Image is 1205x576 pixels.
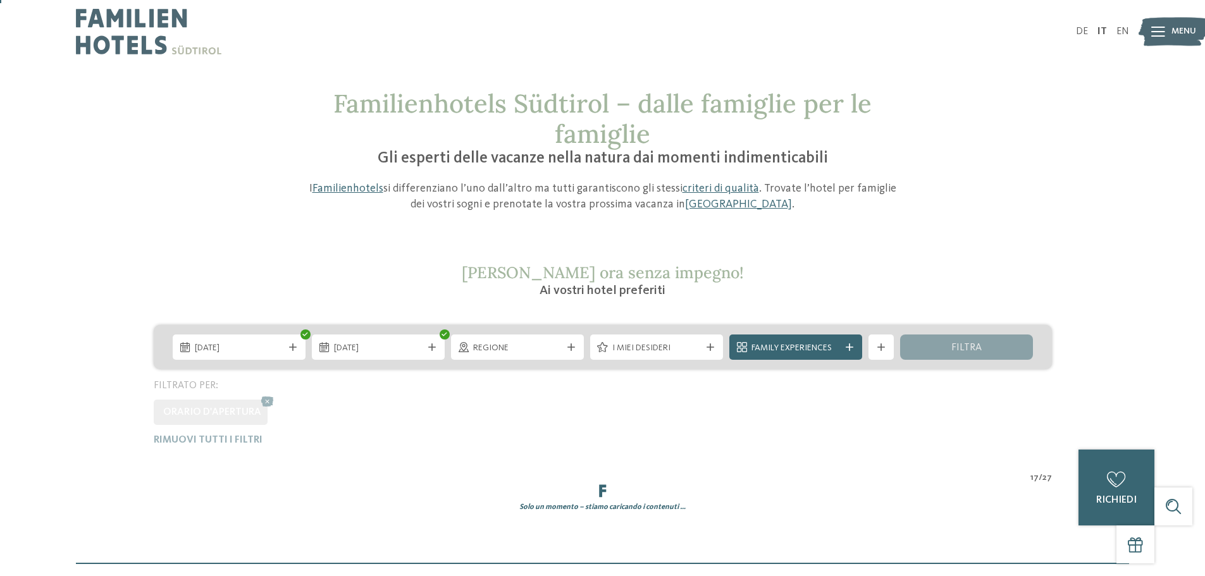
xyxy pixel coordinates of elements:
a: EN [1116,27,1129,37]
span: I miei desideri [612,342,701,355]
a: DE [1076,27,1088,37]
span: Familienhotels Südtirol – dalle famiglie per le famiglie [333,87,872,150]
span: [DATE] [195,342,283,355]
span: 27 [1042,472,1052,484]
span: / [1039,472,1042,484]
a: richiedi [1078,450,1154,525]
span: Family Experiences [751,342,840,355]
a: Familienhotels [312,183,383,194]
a: criteri di qualità [683,183,759,194]
span: Ai vostri hotel preferiti [540,285,665,297]
div: Solo un momento – stiamo caricando i contenuti … [144,502,1061,513]
a: [GEOGRAPHIC_DATA] [685,199,792,210]
p: I si differenziano l’uno dall’altro ma tutti garantiscono gli stessi . Trovate l’hotel per famigl... [302,181,903,212]
a: IT [1097,27,1107,37]
span: 17 [1030,472,1039,484]
span: richiedi [1096,495,1137,505]
span: Regione [473,342,562,355]
span: [PERSON_NAME] ora senza impegno! [462,262,744,283]
span: [DATE] [334,342,423,355]
span: Menu [1171,25,1196,38]
span: Gli esperti delle vacanze nella natura dai momenti indimenticabili [378,150,828,166]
